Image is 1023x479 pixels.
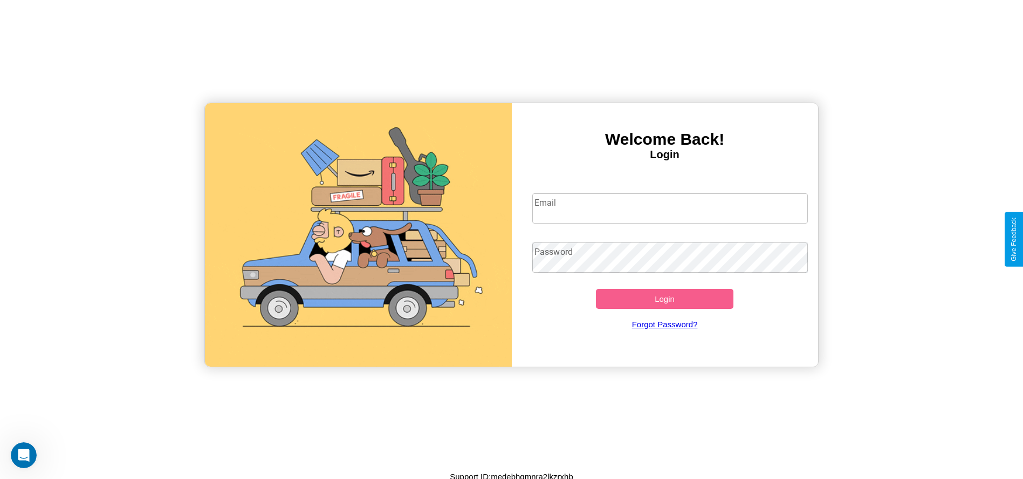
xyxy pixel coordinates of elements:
[1010,218,1018,261] div: Give Feedback
[596,289,734,309] button: Login
[512,130,818,149] h3: Welcome Back!
[527,309,802,340] a: Forgot Password?
[11,442,37,468] iframe: Intercom live chat
[512,149,818,161] h4: Login
[205,103,511,367] img: gif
